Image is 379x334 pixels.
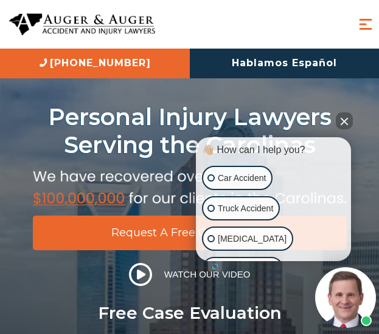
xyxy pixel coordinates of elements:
img: sub text [33,165,347,206]
p: [MEDICAL_DATA] [218,231,287,247]
h1: Personal Injury Lawyers Serving the Carolinas [33,103,347,158]
p: Free Case Evaluation [33,304,347,322]
a: Open intaker chat [208,261,222,272]
button: Menu [356,15,375,33]
img: Auger & Auger Accident and Injury Lawyers Logo [9,13,155,36]
p: Truck Accident [218,201,273,216]
img: Intaker widget Avatar [315,267,376,328]
div: 👋🏼 How can I help you? [199,143,348,157]
a: Request a Free Consultation [33,216,347,250]
span: Request a Free Consultation [111,227,268,238]
p: Car Accident [218,171,266,186]
button: Close Intaker Chat Widget [336,112,353,129]
button: Watch Our Video [125,262,254,287]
